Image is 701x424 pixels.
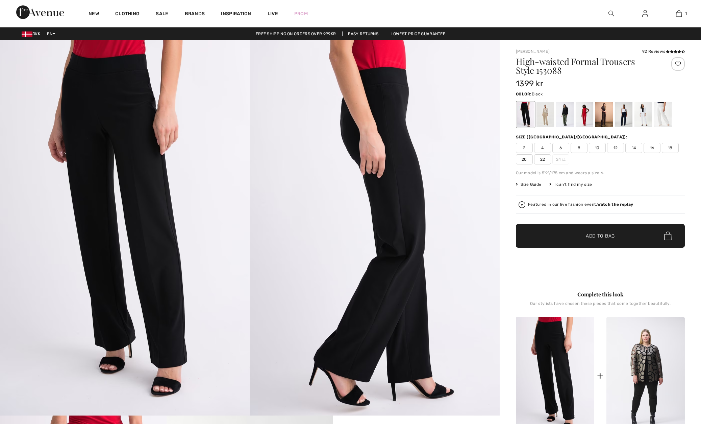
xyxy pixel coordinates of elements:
h1: High-waisted Formal Trousers Style 153088 [516,57,657,75]
span: 24 [552,154,569,164]
div: Our stylists have chosen these pieces that come together beautifully. [516,301,685,311]
span: 12 [607,143,624,153]
a: Free shipping on orders over 999kr [250,31,341,36]
img: High-Waisted Formal Trousers Style 153088. 2 [250,40,500,416]
span: Color: [516,92,532,96]
a: Sign In [637,9,653,18]
div: Complete this look [516,290,685,298]
div: Iguana [556,102,574,127]
span: 20 [516,154,533,164]
span: 4 [534,143,551,153]
span: 16 [644,143,660,153]
img: Bag.svg [664,231,672,240]
span: 1399 kr [516,79,543,88]
a: New [89,11,99,18]
span: Inspiration [221,11,251,18]
a: 1 [662,9,695,18]
div: Size ([GEOGRAPHIC_DATA]/[GEOGRAPHIC_DATA]): [516,134,629,140]
div: Radiant red [576,102,593,127]
div: Featured in our live fashion event. [528,202,633,207]
div: I can't find my size [549,181,592,187]
a: Live [268,10,278,17]
img: search the website [608,9,614,18]
div: Java [536,102,554,127]
div: 92 Reviews [642,48,685,54]
a: Clothing [115,11,140,18]
span: EN [47,31,55,36]
span: 10 [589,143,606,153]
img: My Bag [676,9,682,18]
span: Size Guide [516,181,541,187]
div: Midnight Blue 40 [615,102,632,127]
div: Vanilla 30 [654,102,672,127]
img: 1ère Avenue [16,5,64,19]
span: 1 [685,10,687,17]
span: 22 [534,154,551,164]
a: Easy Returns [342,31,384,36]
strong: Watch the replay [597,202,633,207]
div: Mocha [595,102,613,127]
img: Watch the replay [519,201,525,208]
img: ring-m.svg [562,158,566,161]
div: Black [517,102,534,127]
span: Black [532,92,543,96]
div: Our model is 5'9"/175 cm and wears a size 6. [516,170,685,176]
span: DKK [22,31,43,36]
a: Lowest Price Guarantee [385,31,451,36]
span: 6 [552,143,569,153]
img: My Info [642,9,648,18]
div: White [634,102,652,127]
img: Danish krone [22,31,32,37]
span: 14 [625,143,642,153]
button: Add to Bag [516,224,685,248]
span: 8 [571,143,587,153]
span: Add to Bag [586,232,615,240]
a: Brands [185,11,205,18]
span: 18 [662,143,679,153]
div: + [597,368,603,383]
span: 2 [516,143,533,153]
a: Sale [156,11,168,18]
a: [PERSON_NAME] [516,49,550,54]
a: Prom [294,10,308,17]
